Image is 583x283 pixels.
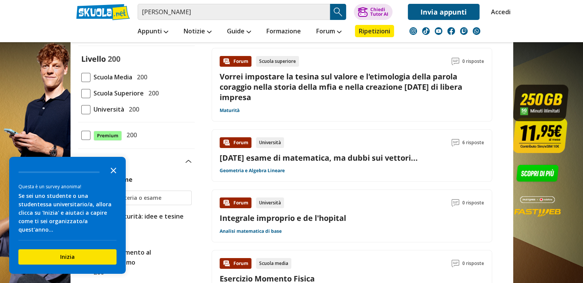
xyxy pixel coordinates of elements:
[134,72,147,82] span: 200
[354,4,392,20] button: ChiediTutor AI
[220,258,251,269] div: Forum
[95,194,188,202] input: Ricerca materia o esame
[186,160,192,163] img: Apri e chiudi sezione
[90,72,132,82] span: Scuola Media
[111,3,144,22] span: Contenuto nascosto
[220,137,251,148] div: Forum
[136,25,170,39] a: Appunti
[151,3,184,22] span: Annuncio inappropriato
[223,199,230,207] img: Forum contenuto
[462,258,484,269] span: 0 risposte
[473,27,480,35] img: WhatsApp
[256,197,284,208] div: Università
[220,197,251,208] div: Forum
[256,258,291,269] div: Scuola media
[138,4,330,20] input: Cerca appunti, riassunti o versioni
[220,168,285,174] a: Geometria e Algebra Lineare
[256,137,284,148] div: Università
[408,4,480,20] a: Invia appunti
[126,104,139,114] span: 200
[112,156,125,167] span: 200
[123,130,137,140] span: 200
[220,228,282,234] a: Analisi matematica di base
[447,27,455,35] img: facebook
[370,7,388,16] div: Chiedi Tutor AI
[94,131,122,141] span: Premium
[90,211,192,231] span: Tesina maturità: idee e tesine svolte
[182,25,213,39] a: Notizie
[462,197,484,208] span: 0 risposte
[460,27,468,35] img: twitch
[90,104,124,114] span: Università
[330,4,346,20] button: Search Button
[18,183,117,190] div: Questa è un survey anonima!
[409,27,417,35] img: instagram
[256,56,299,67] div: Scuola superiore
[90,88,144,98] span: Scuola Superiore
[314,25,343,39] a: Forum
[223,260,230,267] img: Forum contenuto
[462,56,484,67] span: 0 risposte
[223,58,230,65] img: Forum contenuto
[452,260,459,267] img: Commenti lettura
[220,56,251,67] div: Forum
[220,71,462,102] a: Vorrei impostare la tesina sul valore e l'etimologia della parola coraggio nella storia della mfi...
[220,153,418,163] a: [DATE] esame di matematica, ma dubbi sui vettori...
[223,139,230,146] img: Forum contenuto
[220,213,346,223] a: Integrale improprio e de l'hopital
[108,54,120,64] span: 200
[355,25,394,37] a: Ripetizioni
[106,162,121,178] button: Close the survey
[81,156,125,167] label: Appunti
[145,88,159,98] span: 200
[18,192,117,234] div: Se sei uno studente o una studentessa universitario/a, allora clicca su 'Inizia' e aiutaci a capi...
[90,247,192,267] span: Dal Rinascimento al Romanticismo
[9,157,126,274] div: Survey
[435,27,442,35] img: youtube
[264,25,303,39] a: Formazione
[225,25,253,39] a: Guide
[422,27,430,35] img: tiktok
[452,139,459,146] img: Commenti lettura
[491,4,507,20] a: Accedi
[452,58,459,65] img: Commenti lettura
[231,3,264,22] span: Annuncio visto più volte
[462,137,484,148] span: 6 risposte
[332,6,344,18] img: Cerca appunti, riassunti o versioni
[18,249,117,265] button: Inizia
[452,199,459,207] img: Commenti lettura
[81,54,106,64] label: Livello
[191,3,224,22] span: L'annuncio non mi interessa
[220,107,240,114] a: Maturità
